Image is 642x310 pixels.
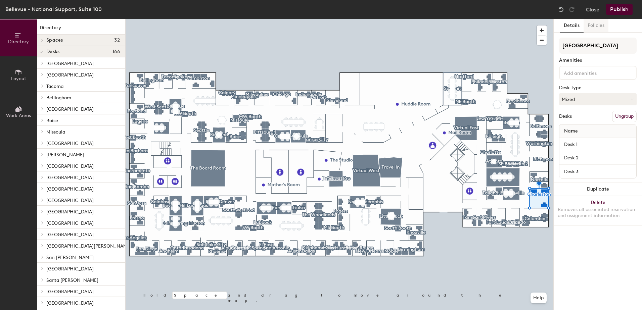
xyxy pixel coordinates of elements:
[46,106,94,112] span: [GEOGRAPHIC_DATA]
[568,6,575,13] img: Redo
[46,49,59,54] span: Desks
[46,220,94,226] span: [GEOGRAPHIC_DATA]
[561,167,635,176] input: Unnamed desk
[11,76,26,82] span: Layout
[46,61,94,66] span: [GEOGRAPHIC_DATA]
[46,232,94,238] span: [GEOGRAPHIC_DATA]
[46,266,94,272] span: [GEOGRAPHIC_DATA]
[531,293,547,303] button: Help
[112,49,120,54] span: 166
[558,6,564,13] img: Undo
[559,114,572,119] div: Desks
[46,141,94,146] span: [GEOGRAPHIC_DATA]
[46,277,98,283] span: Santa [PERSON_NAME]
[5,5,102,13] div: Bellevue - National Support, Suite 100
[46,289,94,295] span: [GEOGRAPHIC_DATA]
[46,72,94,78] span: [GEOGRAPHIC_DATA]
[561,153,635,163] input: Unnamed desk
[46,255,94,260] span: San [PERSON_NAME]
[558,207,638,219] div: Removes all associated reservation and assignment information
[46,84,63,89] span: Tacoma
[46,129,65,135] span: Missoula
[8,39,29,45] span: Directory
[46,163,94,169] span: [GEOGRAPHIC_DATA]
[46,198,94,203] span: [GEOGRAPHIC_DATA]
[559,58,637,63] div: Amenities
[554,196,642,225] button: DeleteRemoves all associated reservation and assignment information
[612,111,637,122] button: Ungroup
[46,243,132,249] span: [GEOGRAPHIC_DATA][PERSON_NAME]
[560,19,584,33] button: Details
[559,93,637,105] button: Mixed
[586,4,599,15] button: Close
[46,95,71,101] span: Bellingham
[561,125,581,137] span: Name
[46,38,63,43] span: Spaces
[37,24,125,35] h1: Directory
[46,152,84,158] span: [PERSON_NAME]
[46,300,94,306] span: [GEOGRAPHIC_DATA]
[46,209,94,215] span: [GEOGRAPHIC_DATA]
[554,183,642,196] button: Duplicate
[46,186,94,192] span: [GEOGRAPHIC_DATA]
[561,140,635,149] input: Unnamed desk
[6,113,31,118] span: Work Areas
[559,85,637,91] div: Desk Type
[46,118,58,123] span: Boise
[114,38,120,43] span: 32
[606,4,633,15] button: Publish
[562,68,623,76] input: Add amenities
[46,175,94,180] span: [GEOGRAPHIC_DATA]
[584,19,608,33] button: Policies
